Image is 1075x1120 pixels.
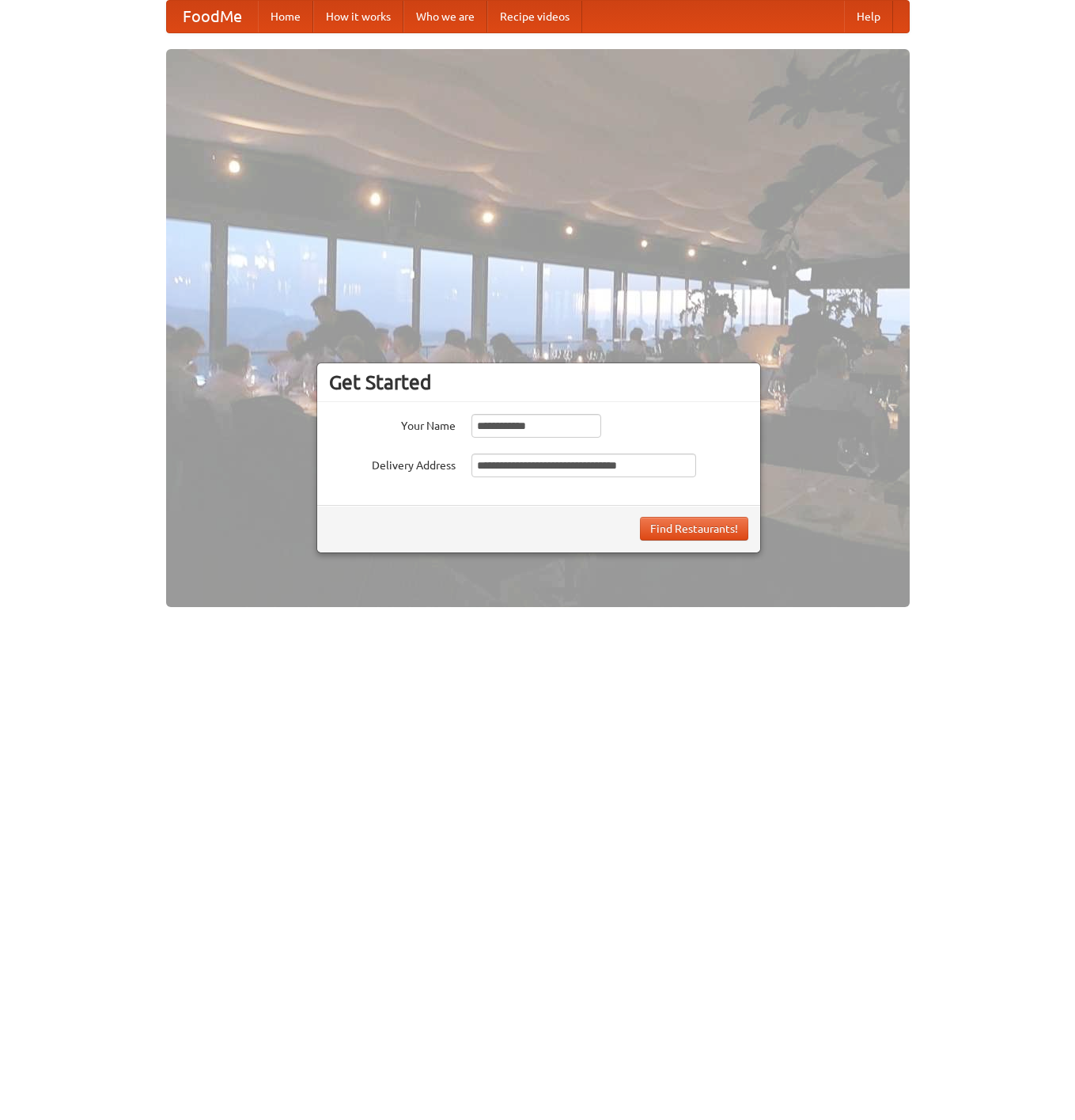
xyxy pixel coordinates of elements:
a: Home [258,1,313,32]
a: Help [844,1,893,32]
a: Recipe videos [487,1,582,32]
a: FoodMe [167,1,258,32]
a: How it works [313,1,403,32]
h3: Get Started [329,370,748,394]
label: Your Name [329,414,456,434]
button: Find Restaurants! [640,517,748,541]
label: Delivery Address [329,454,456,473]
a: Who we are [403,1,487,32]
